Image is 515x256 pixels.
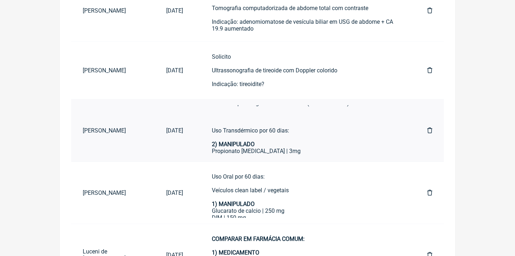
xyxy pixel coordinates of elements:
[200,105,410,156] a: Uso Oral por 60 dias:Veículos clean label / vegetais1) MANIPULADOProgesterona Oral Micronizada 30...
[212,53,398,87] div: Solicito Ultrassonografia de tireoide com Doppler colorido Indicação: tireoidite?
[71,1,155,20] a: [PERSON_NAME]
[155,184,195,202] a: [DATE]
[212,93,398,141] div: Progesterona Oral Micronizada 30mg Tomar 1 cp na segunda fase do ciclo (14o ao 28o dia) à noite a...
[212,141,255,148] strong: 2) MANIPULADO
[212,235,305,242] strong: COMPARAR EM FARMÁCIA COMUM:
[212,154,398,161] div: Base Transdermica Qsp | 1dose
[212,214,398,221] div: DIM | 150 mg
[212,173,398,201] div: Uso Oral por 60 dias: Veículos clean label / vegetais
[212,148,398,154] div: Propionato [MEDICAL_DATA] | 3mg
[212,207,398,214] div: Glucarato de calcio | 250 mg
[200,167,410,218] a: Uso Oral por 60 dias:Veículos clean label / vegetais1) MANIPULADOGlucarato de calcio | 250 mgDIM ...
[155,1,195,20] a: [DATE]
[155,121,195,140] a: [DATE]
[71,61,155,80] a: [PERSON_NAME]
[71,121,155,140] a: [PERSON_NAME]
[212,201,255,207] strong: 1) MANIPULADO
[200,48,410,93] a: SolicitoUltrassonografia de tireoide com Doppler coloridoIndicação: tireoidite?
[155,61,195,80] a: [DATE]
[212,249,259,256] strong: 1) MEDICAMENTO
[71,184,155,202] a: [PERSON_NAME]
